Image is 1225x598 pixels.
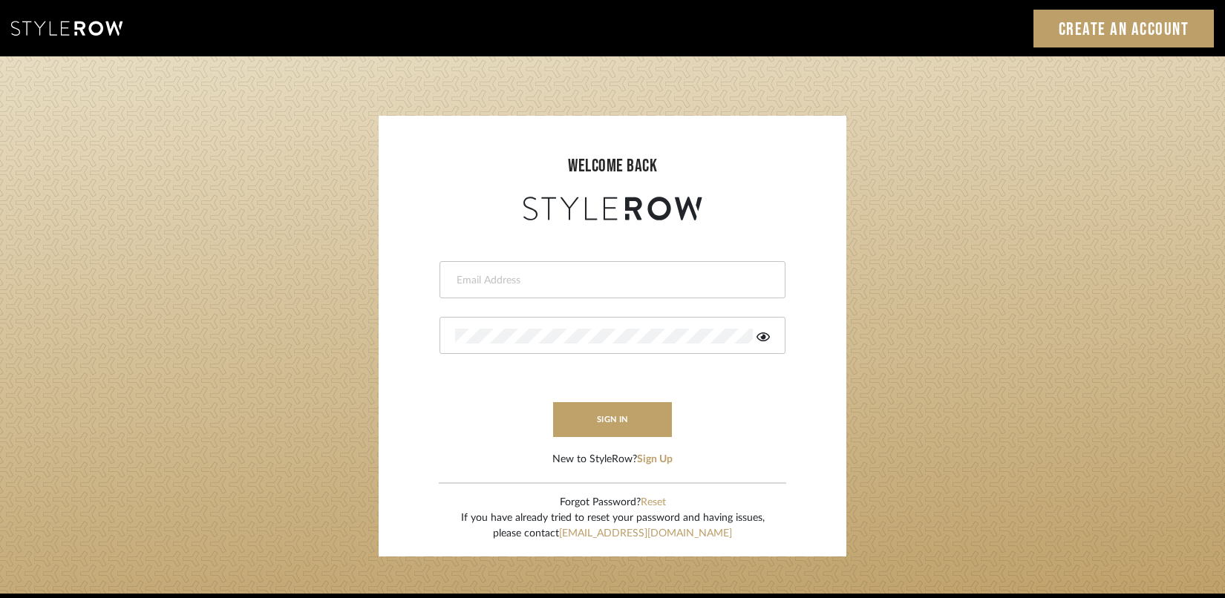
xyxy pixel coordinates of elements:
div: New to StyleRow? [552,452,673,467]
button: Sign Up [637,452,673,467]
button: Reset [641,495,666,510]
div: If you have already tried to reset your password and having issues, please contact [461,510,765,542]
a: [EMAIL_ADDRESS][DOMAIN_NAME] [559,528,732,539]
a: Create an Account [1033,10,1215,47]
button: sign in [553,402,672,437]
div: welcome back [393,153,832,180]
div: Forgot Password? [461,495,765,510]
input: Email Address [455,273,766,288]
